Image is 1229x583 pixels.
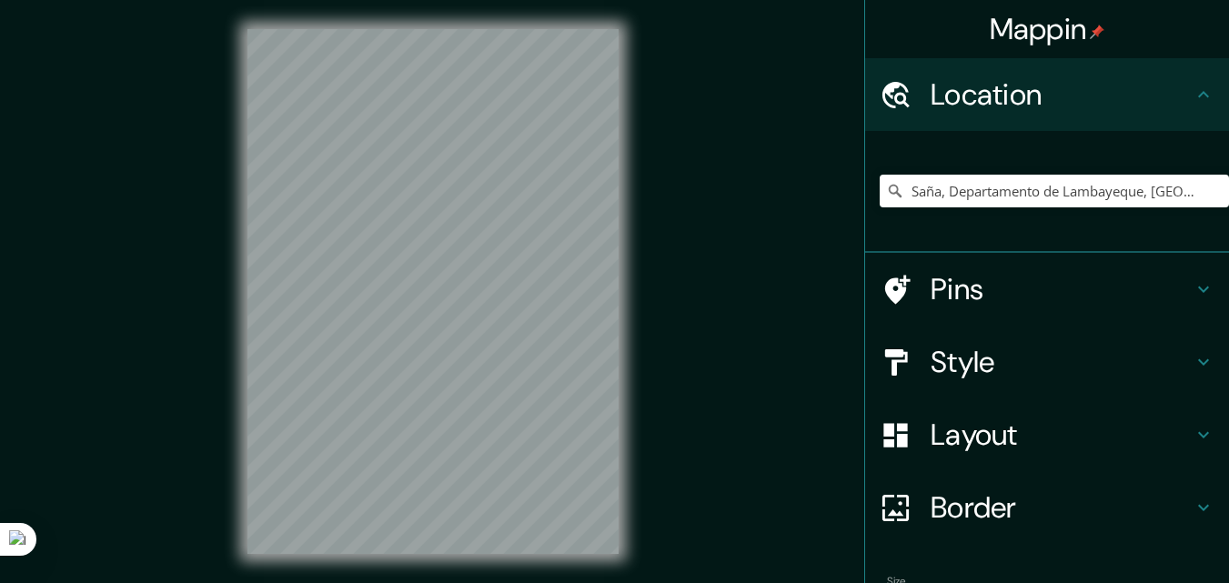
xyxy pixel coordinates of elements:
h4: Border [931,489,1193,526]
h4: Location [931,76,1193,113]
h4: Layout [931,417,1193,453]
img: pin-icon.png [1090,25,1104,39]
input: Pick your city or area [880,175,1229,207]
h4: Pins [931,271,1193,307]
div: Border [865,471,1229,544]
canvas: Map [247,29,619,554]
div: Style [865,326,1229,398]
h4: Mappin [990,11,1105,47]
div: Pins [865,253,1229,326]
iframe: Help widget launcher [1067,512,1209,563]
div: Layout [865,398,1229,471]
div: Location [865,58,1229,131]
h4: Style [931,344,1193,380]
